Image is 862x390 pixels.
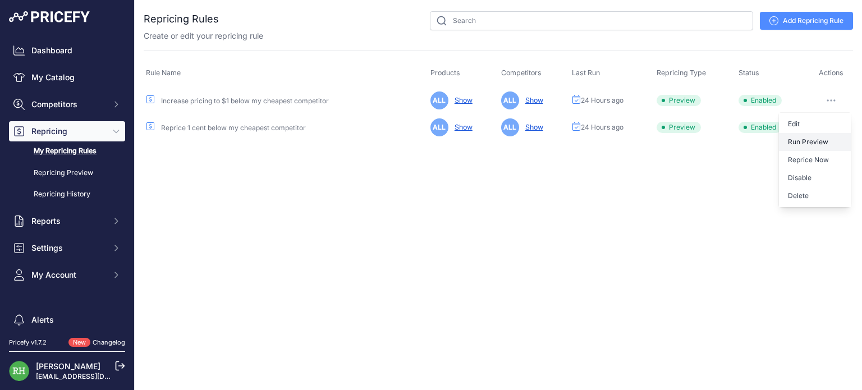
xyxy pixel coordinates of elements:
[779,133,851,151] button: Run Preview
[161,123,306,132] a: Reprice 1 cent below my cheapest competitor
[779,187,851,205] button: Delete
[501,68,542,77] span: Competitors
[521,96,543,104] a: Show
[31,242,105,254] span: Settings
[779,169,851,187] button: Disable
[9,94,125,114] button: Competitors
[501,118,519,136] span: ALL
[581,123,623,132] span: 24 Hours ago
[657,95,701,106] span: Preview
[450,96,473,104] a: Show
[9,265,125,285] button: My Account
[760,12,853,30] a: Add Repricing Rule
[430,11,753,30] input: Search
[739,122,782,133] span: Enabled
[144,30,263,42] p: Create or edit your repricing rule
[9,238,125,258] button: Settings
[36,372,153,380] a: [EMAIL_ADDRESS][DOMAIN_NAME]
[450,123,473,131] a: Show
[739,68,759,77] span: Status
[31,269,105,281] span: My Account
[9,338,47,347] div: Pricefy v1.7.2
[9,11,90,22] img: Pricefy Logo
[9,121,125,141] button: Repricing
[581,96,623,105] span: 24 Hours ago
[9,40,125,373] nav: Sidebar
[739,95,782,106] span: Enabled
[93,338,125,346] a: Changelog
[572,68,600,77] span: Last Run
[9,185,125,204] a: Repricing History
[779,115,851,133] a: Edit
[146,68,181,77] span: Rule Name
[430,118,448,136] span: ALL
[430,91,448,109] span: ALL
[144,11,219,27] h2: Repricing Rules
[68,338,90,347] span: New
[657,68,706,77] span: Repricing Type
[9,40,125,61] a: Dashboard
[9,163,125,183] a: Repricing Preview
[31,126,105,137] span: Repricing
[31,99,105,110] span: Competitors
[161,97,329,105] a: Increase pricing to $1 below my cheapest competitor
[657,122,701,133] span: Preview
[501,91,519,109] span: ALL
[31,215,105,227] span: Reports
[9,310,125,330] a: Alerts
[9,67,125,88] a: My Catalog
[36,361,100,371] a: [PERSON_NAME]
[779,151,851,169] button: Reprice Now
[430,68,460,77] span: Products
[819,68,843,77] span: Actions
[9,211,125,231] button: Reports
[9,141,125,161] a: My Repricing Rules
[521,123,543,131] a: Show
